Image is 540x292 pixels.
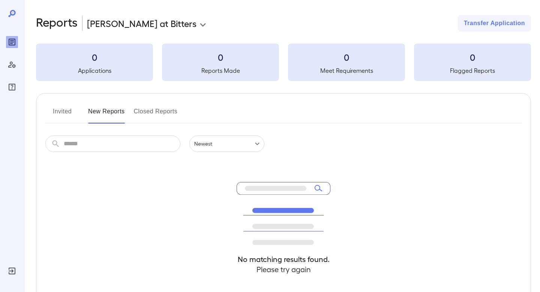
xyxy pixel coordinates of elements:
div: Newest [189,135,264,152]
h5: Applications [36,66,153,75]
summary: 0Applications0Reports Made0Meet Requirements0Flagged Reports [36,44,531,81]
button: Closed Reports [134,105,178,123]
div: FAQ [6,81,18,93]
h5: Flagged Reports [414,66,531,75]
button: New Reports [88,105,125,123]
button: Transfer Application [458,15,531,32]
h2: Reports [36,15,78,32]
div: Manage Users [6,59,18,71]
h4: No matching results found. [237,254,330,264]
h3: 0 [36,51,153,63]
h4: Please try again [237,264,330,274]
button: Invited [45,105,79,123]
p: [PERSON_NAME] at Bitters [87,17,196,29]
h3: 0 [162,51,279,63]
h3: 0 [414,51,531,63]
h5: Meet Requirements [288,66,405,75]
h3: 0 [288,51,405,63]
div: Reports [6,36,18,48]
h5: Reports Made [162,66,279,75]
div: Log Out [6,265,18,277]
